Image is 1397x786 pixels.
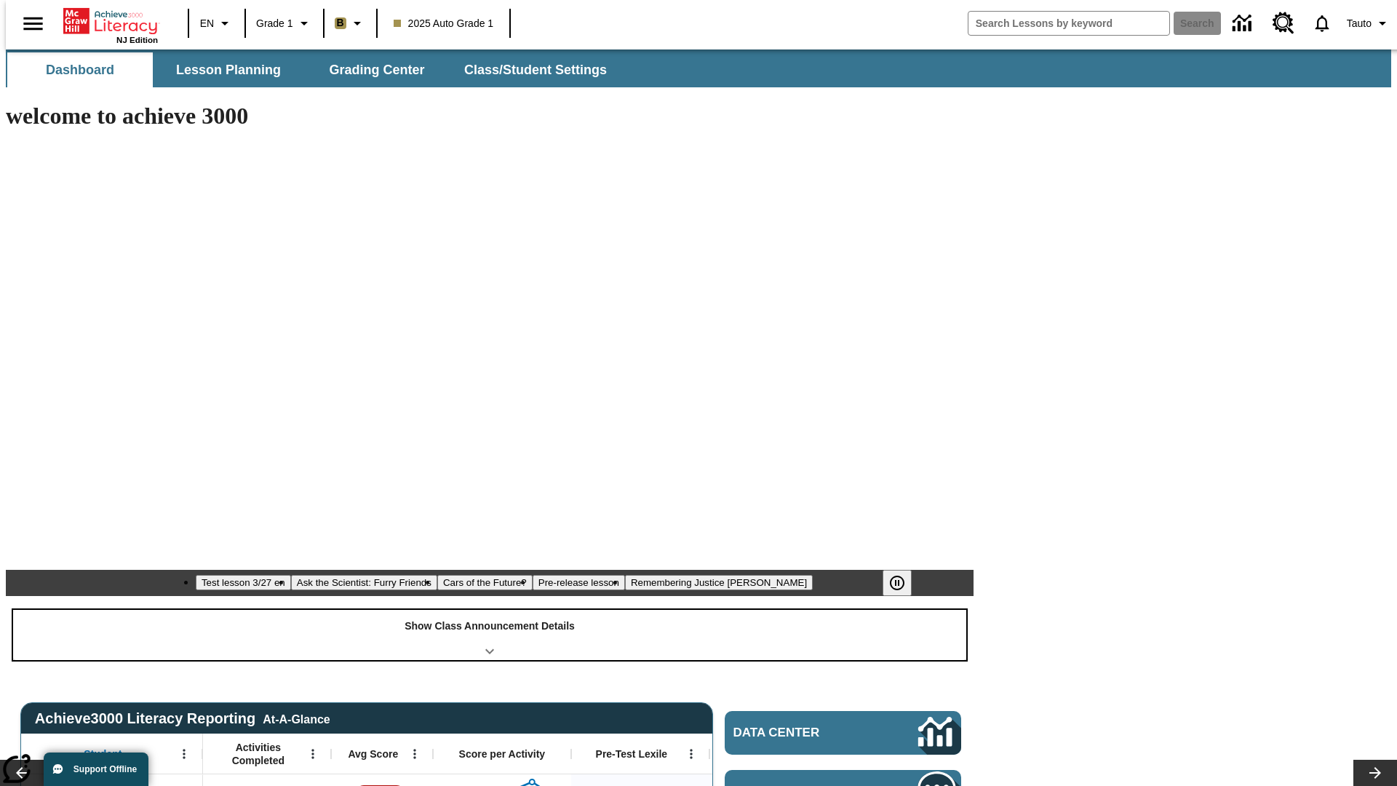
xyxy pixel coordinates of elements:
span: B [337,14,344,32]
a: Home [63,7,158,36]
a: Notifications [1303,4,1341,42]
span: Pre-Test Lexile [596,747,668,761]
a: Data Center [1224,4,1264,44]
span: Grading Center [329,62,424,79]
span: Class/Student Settings [464,62,607,79]
button: Boost Class color is light brown. Change class color [329,10,372,36]
h1: welcome to achieve 3000 [6,103,974,130]
button: Lesson carousel, Next [1353,760,1397,786]
div: Home [63,5,158,44]
span: EN [200,16,214,31]
span: NJ Edition [116,36,158,44]
button: Open Menu [173,743,195,765]
button: Support Offline [44,753,148,786]
span: Lesson Planning [176,62,281,79]
span: Achieve3000 Literacy Reporting [35,710,330,727]
button: Slide 5 Remembering Justice O'Connor [625,575,813,590]
a: Data Center [725,711,961,755]
span: Grade 1 [256,16,293,31]
p: Show Class Announcement Details [405,619,575,634]
button: Open side menu [12,2,55,45]
button: Dashboard [7,52,153,87]
span: Score per Activity [459,747,546,761]
div: SubNavbar [6,52,620,87]
button: Slide 3 Cars of the Future? [437,575,533,590]
div: Pause [883,570,926,596]
button: Open Menu [302,743,324,765]
button: Pause [883,570,912,596]
button: Grading Center [304,52,450,87]
span: Student [84,747,122,761]
button: Open Menu [680,743,702,765]
button: Profile/Settings [1341,10,1397,36]
a: Resource Center, Will open in new tab [1264,4,1303,43]
span: 2025 Auto Grade 1 [394,16,494,31]
span: Tauto [1347,16,1372,31]
button: Language: EN, Select a language [194,10,240,36]
div: At-A-Glance [263,710,330,726]
span: Avg Score [348,747,398,761]
span: Activities Completed [210,741,306,767]
button: Open Menu [404,743,426,765]
div: Show Class Announcement Details [13,610,966,660]
div: SubNavbar [6,49,1391,87]
span: Dashboard [46,62,114,79]
button: Slide 1 Test lesson 3/27 en [196,575,291,590]
span: Support Offline [73,764,137,774]
button: Class/Student Settings [453,52,618,87]
button: Slide 2 Ask the Scientist: Furry Friends [291,575,437,590]
span: Data Center [733,726,869,740]
button: Grade: Grade 1, Select a grade [250,10,319,36]
button: Slide 4 Pre-release lesson [533,575,625,590]
button: Lesson Planning [156,52,301,87]
input: search field [968,12,1169,35]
